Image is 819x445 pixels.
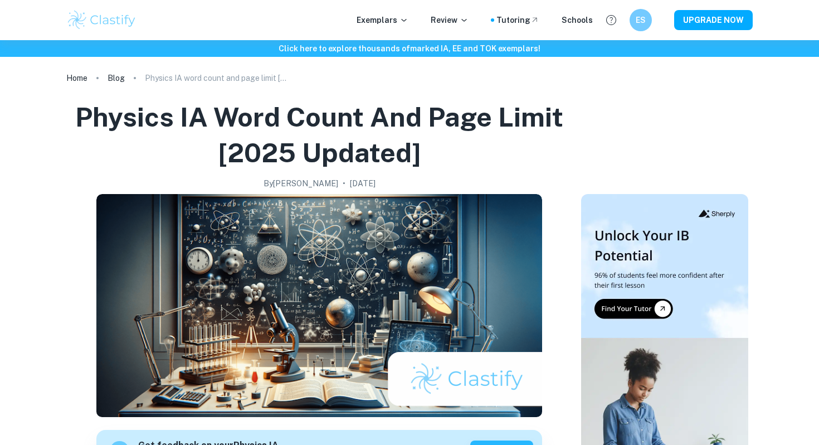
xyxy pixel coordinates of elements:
[2,42,817,55] h6: Click here to explore thousands of marked IA, EE and TOK exemplars !
[96,194,542,417] img: Physics IA word count and page limit [2025 updated] cover image
[562,14,593,26] a: Schools
[602,11,621,30] button: Help and Feedback
[145,72,290,84] p: Physics IA word count and page limit [2025 updated]
[264,177,338,190] h2: By [PERSON_NAME]
[357,14,408,26] p: Exemplars
[496,14,539,26] a: Tutoring
[350,177,376,190] h2: [DATE]
[66,70,87,86] a: Home
[66,9,137,31] img: Clastify logo
[635,14,647,26] h6: ES
[108,70,125,86] a: Blog
[431,14,469,26] p: Review
[674,10,753,30] button: UPGRADE NOW
[343,177,345,190] p: •
[71,99,568,171] h1: Physics IA word count and page limit [2025 updated]
[630,9,652,31] button: ES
